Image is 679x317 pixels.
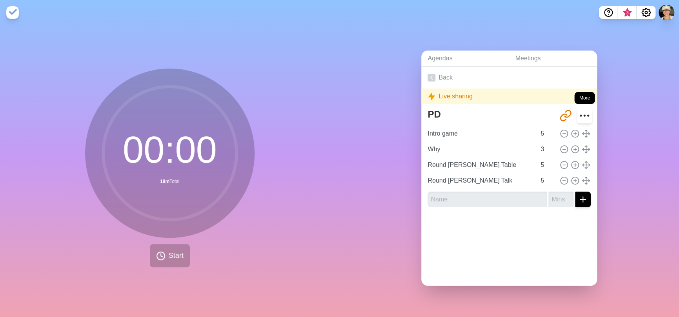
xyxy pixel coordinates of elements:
a: Agendas [421,51,509,67]
input: Mins [537,126,556,141]
input: Mins [537,141,556,157]
a: Back [421,67,597,89]
img: timeblocks logo [6,6,19,19]
span: 3 [624,10,630,16]
input: Name [424,157,536,173]
input: Name [424,173,536,188]
button: What’s new [618,6,637,19]
input: Name [428,192,547,207]
div: Live sharing [421,89,597,104]
span: Start [169,250,184,261]
input: Mins [537,157,556,173]
input: Name [424,141,536,157]
a: Meetings [509,51,597,67]
button: Help [599,6,618,19]
button: More [577,108,592,123]
input: Name [424,126,536,141]
input: Mins [548,192,573,207]
button: Start [150,244,190,267]
button: Settings [637,6,655,19]
button: Share link [558,108,573,123]
input: Mins [537,173,556,188]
